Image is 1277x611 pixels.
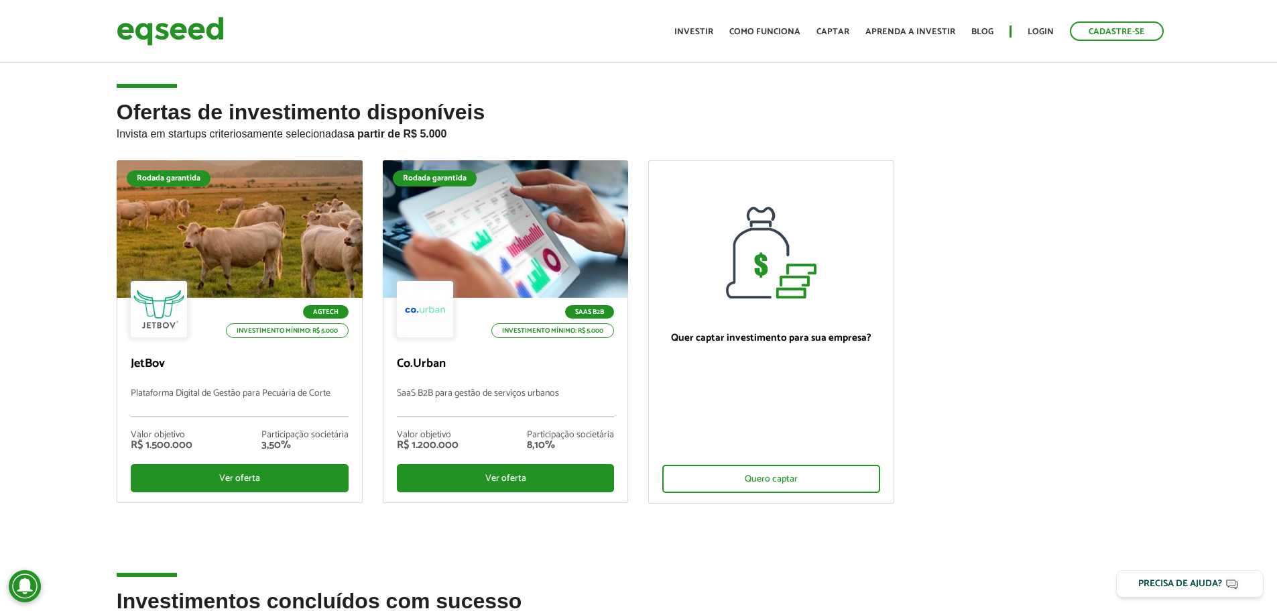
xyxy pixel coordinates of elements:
a: Cadastre-se [1070,21,1164,41]
div: Quero captar [662,465,880,493]
h2: Ofertas de investimento disponíveis [117,101,1161,160]
img: EqSeed [117,13,224,49]
p: Plataforma Digital de Gestão para Pecuária de Corte [131,388,349,417]
div: Participação societária [527,431,614,440]
div: R$ 1.200.000 [397,440,459,451]
div: Valor objetivo [131,431,192,440]
p: Investimento mínimo: R$ 5.000 [226,323,349,338]
div: Participação societária [261,431,349,440]
div: Rodada garantida [393,170,477,186]
div: 8,10% [527,440,614,451]
p: SaaS B2B [565,305,614,319]
p: JetBov [131,357,349,372]
strong: a partir de R$ 5.000 [349,128,447,140]
a: Login [1028,27,1054,36]
p: Investimento mínimo: R$ 5.000 [491,323,614,338]
a: Rodada garantida Agtech Investimento mínimo: R$ 5.000 JetBov Plataforma Digital de Gestão para Pe... [117,160,363,503]
p: Quer captar investimento para sua empresa? [662,332,880,344]
div: Valor objetivo [397,431,459,440]
a: Captar [816,27,849,36]
a: Como funciona [729,27,800,36]
div: R$ 1.500.000 [131,440,192,451]
p: SaaS B2B para gestão de serviços urbanos [397,388,615,417]
a: Investir [674,27,713,36]
a: Blog [971,27,993,36]
p: Invista em startups criteriosamente selecionadas [117,124,1161,140]
div: Ver oferta [131,464,349,492]
a: Rodada garantida SaaS B2B Investimento mínimo: R$ 5.000 Co.Urban SaaS B2B para gestão de serviços... [383,160,629,503]
p: Agtech [303,305,349,319]
a: Aprenda a investir [865,27,955,36]
p: Co.Urban [397,357,615,372]
a: Quer captar investimento para sua empresa? Quero captar [648,160,894,504]
div: 3,50% [261,440,349,451]
div: Rodada garantida [127,170,210,186]
div: Ver oferta [397,464,615,492]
